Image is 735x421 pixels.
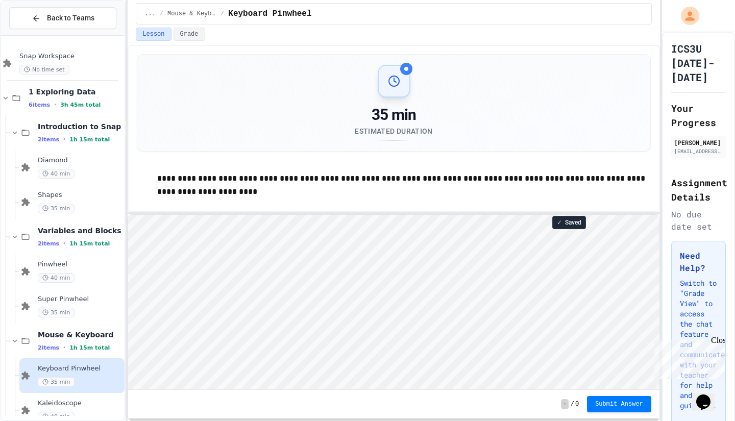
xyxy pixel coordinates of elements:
[38,364,122,373] span: Keyboard Pinwheel
[220,10,224,18] span: /
[136,28,171,41] button: Lesson
[60,102,101,108] span: 3h 45m total
[160,10,163,18] span: /
[63,135,65,143] span: •
[29,102,50,108] span: 6 items
[174,28,205,41] button: Grade
[38,260,122,269] span: Pinwheel
[671,41,726,84] h1: ICS3U [DATE]-[DATE]
[69,136,110,143] span: 1h 15m total
[4,4,70,65] div: Chat with us now!Close
[38,308,75,317] span: 35 min
[38,399,122,408] span: Kaleidoscope
[38,240,59,247] span: 2 items
[38,136,59,143] span: 2 items
[680,278,717,411] p: Switch to "Grade View" to access the chat feature and communicate with your teacher for help and ...
[38,295,122,304] span: Super Pinwheel
[38,156,122,165] span: Diamond
[671,101,726,130] h2: Your Progress
[228,8,311,20] span: Keyboard Pinwheel
[680,250,717,274] h3: Need Help?
[674,138,723,147] div: [PERSON_NAME]
[69,344,110,351] span: 1h 15m total
[47,13,94,23] span: Back to Teams
[38,330,122,339] span: Mouse & Keyboard
[63,239,65,247] span: •
[38,344,59,351] span: 2 items
[144,10,156,18] span: ...
[29,87,122,96] span: 1 Exploring Data
[38,122,122,131] span: Introduction to Snap
[38,377,75,387] span: 35 min
[38,226,122,235] span: Variables and Blocks
[692,380,725,411] iframe: chat widget
[9,7,116,29] button: Back to Teams
[19,65,69,75] span: No time set
[167,10,216,18] span: Mouse & Keyboard
[671,176,726,204] h2: Assignment Details
[671,208,726,233] div: No due date set
[63,343,65,352] span: •
[674,147,723,155] div: [EMAIL_ADDRESS][DOMAIN_NAME]
[650,336,725,379] iframe: chat widget
[38,204,75,213] span: 35 min
[54,101,56,109] span: •
[38,191,122,200] span: Shapes
[670,4,702,28] div: My Account
[38,273,75,283] span: 40 min
[69,240,110,247] span: 1h 15m total
[19,52,122,61] span: Snap Workspace
[38,169,75,179] span: 40 min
